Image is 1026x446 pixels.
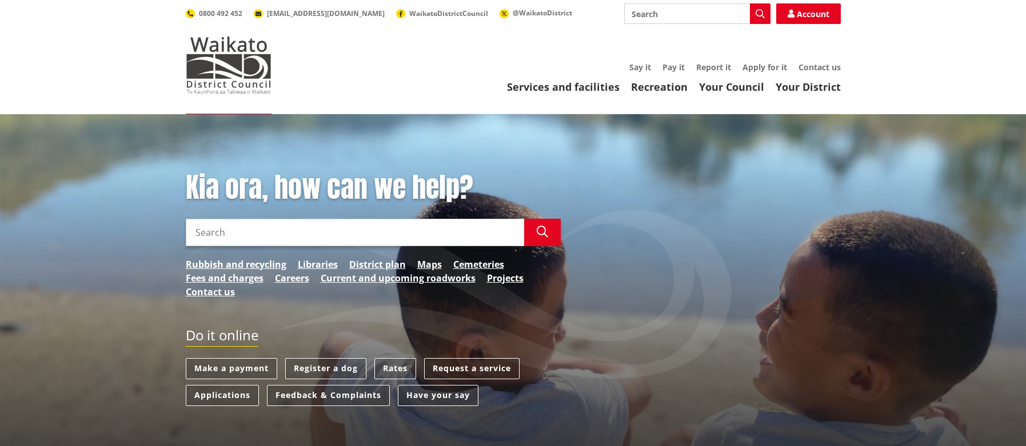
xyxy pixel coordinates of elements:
span: WaikatoDistrictCouncil [409,9,488,18]
a: Careers [275,271,309,285]
a: Say it [629,62,651,73]
a: Maps [417,258,442,271]
a: Projects [487,271,524,285]
img: Waikato District Council - Te Kaunihera aa Takiwaa o Waikato [186,37,272,94]
input: Search input [186,219,524,246]
a: @WaikatoDistrict [500,8,572,18]
a: WaikatoDistrictCouncil [396,9,488,18]
a: Account [776,3,841,24]
h2: Do it online [186,327,258,347]
a: Rubbish and recycling [186,258,286,271]
a: Current and upcoming roadworks [321,271,476,285]
a: Your Council [699,80,764,94]
a: Have your say [398,385,478,406]
a: Fees and charges [186,271,264,285]
a: Services and facilities [507,80,620,94]
a: Contact us [186,285,235,299]
a: [EMAIL_ADDRESS][DOMAIN_NAME] [254,9,385,18]
a: Contact us [799,62,841,73]
a: Apply for it [742,62,787,73]
a: Libraries [298,258,338,271]
iframe: Messenger Launcher [973,398,1015,439]
a: District plan [349,258,406,271]
a: 0800 492 452 [186,9,242,18]
a: Feedback & Complaints [267,385,390,406]
a: Request a service [424,358,520,379]
a: Report it [696,62,731,73]
a: Rates [374,358,416,379]
a: Make a payment [186,358,277,379]
span: 0800 492 452 [199,9,242,18]
span: @WaikatoDistrict [513,8,572,18]
a: Applications [186,385,259,406]
a: Register a dog [285,358,366,379]
input: Search input [624,3,771,24]
a: Your District [776,80,841,94]
a: Recreation [631,80,688,94]
h1: Kia ora, how can we help? [186,171,561,204]
a: Pay it [662,62,685,73]
span: [EMAIL_ADDRESS][DOMAIN_NAME] [267,9,385,18]
a: Cemeteries [453,258,504,271]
